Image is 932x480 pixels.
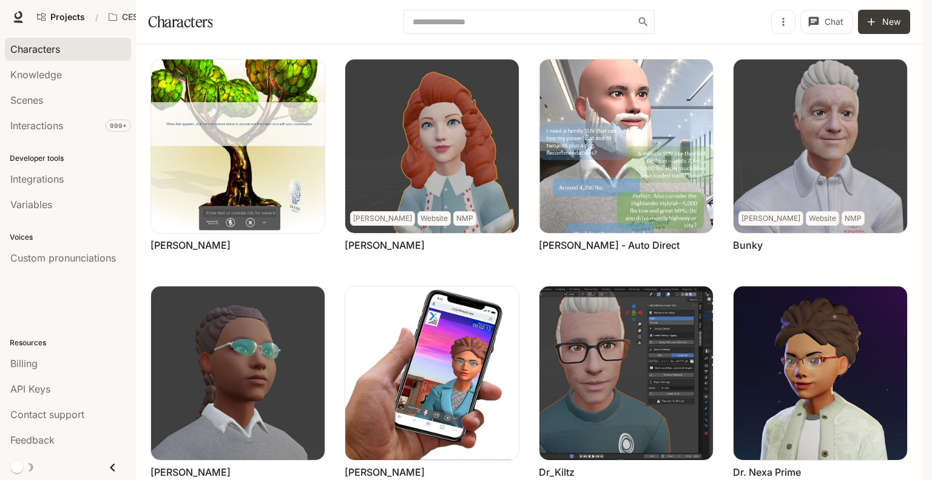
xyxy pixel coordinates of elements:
[90,11,103,24] div: /
[345,238,425,252] a: [PERSON_NAME]
[733,238,763,252] a: Bunky
[539,286,713,460] img: Dr_Kiltz
[539,59,713,233] img: Bob - Auto Direct
[858,10,910,34] button: New
[32,5,90,29] a: Go to projects
[539,238,680,252] a: [PERSON_NAME] - Auto Direct
[150,465,231,479] a: [PERSON_NAME]
[734,59,907,233] img: Bunky
[345,59,519,233] img: Barbara
[122,12,181,22] p: CES AI Demos
[151,59,325,233] img: Ash Adman
[50,12,85,22] span: Projects
[345,465,425,479] a: [PERSON_NAME]
[733,465,801,479] a: Dr. Nexa Prime
[150,238,231,252] a: [PERSON_NAME]
[734,286,907,460] img: Dr. Nexa Prime
[539,465,575,479] a: Dr_Kiltz
[151,286,325,460] img: Charles
[345,286,519,460] img: Cliff-Rusnak
[800,10,853,34] button: Chat
[103,5,200,29] button: All workspaces
[148,10,212,34] h1: Characters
